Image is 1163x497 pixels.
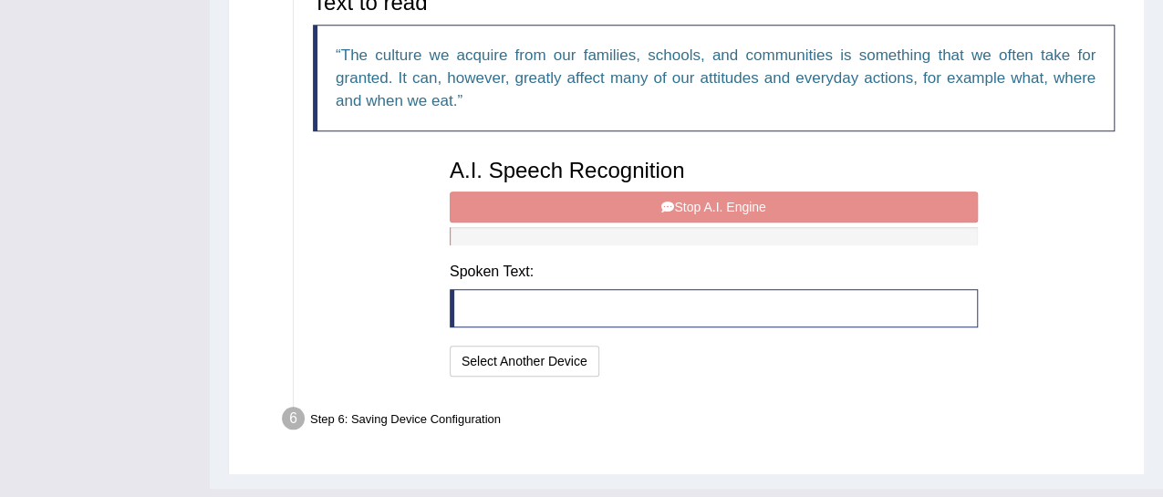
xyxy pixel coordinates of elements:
h4: Spoken Text: [450,264,978,280]
div: Step 6: Saving Device Configuration [274,401,1136,441]
h3: A.I. Speech Recognition [450,159,978,182]
q: The culture we acquire from our families, schools, and communities is something that we often tak... [336,47,1096,109]
button: Select Another Device [450,346,599,377]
